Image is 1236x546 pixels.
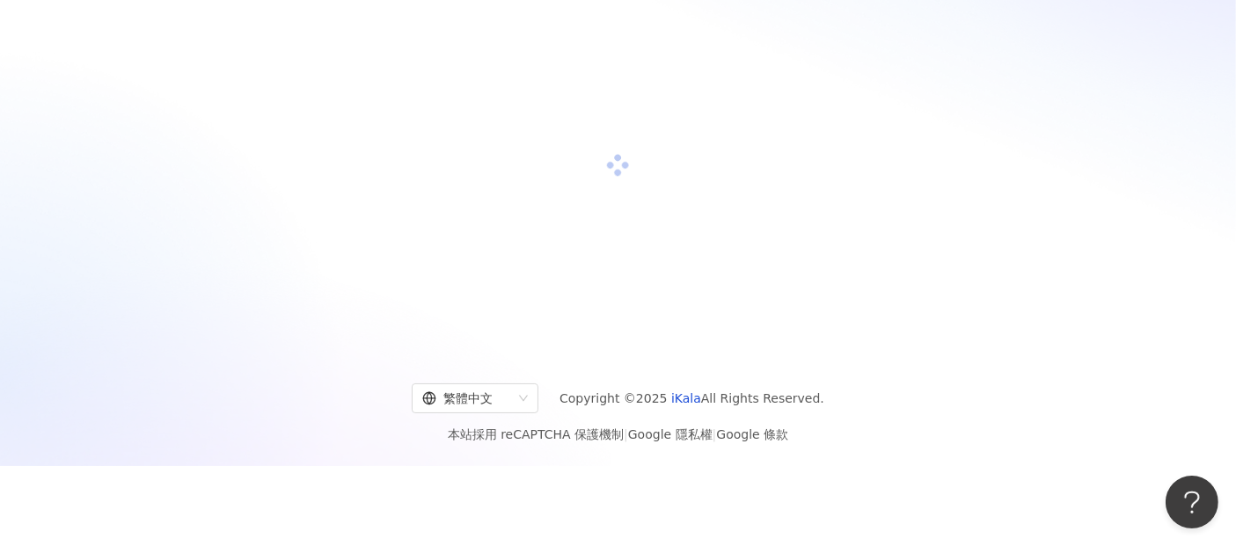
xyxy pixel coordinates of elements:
[1166,476,1218,528] iframe: Help Scout Beacon - Open
[671,391,701,405] a: iKala
[713,427,717,441] span: |
[559,388,824,409] span: Copyright © 2025 All Rights Reserved.
[716,427,788,441] a: Google 條款
[628,427,713,441] a: Google 隱私權
[448,424,788,445] span: 本站採用 reCAPTCHA 保護機制
[624,427,628,441] span: |
[422,384,512,412] div: 繁體中文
